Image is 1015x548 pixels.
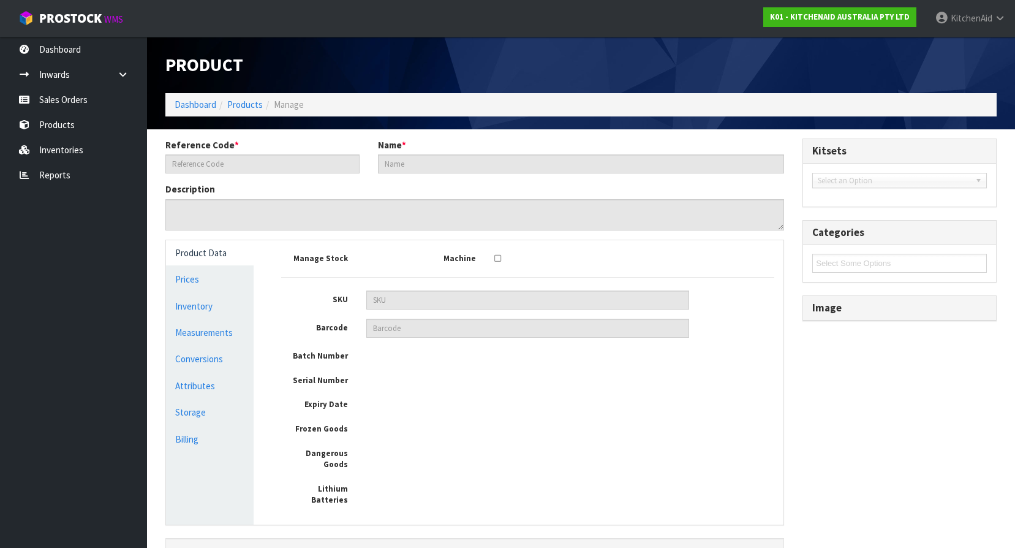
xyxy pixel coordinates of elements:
[400,249,485,265] label: Machine
[272,371,357,387] label: Serial Number
[166,294,254,319] a: Inventory
[812,227,987,238] h3: Categories
[378,139,406,151] label: Name
[165,154,360,173] input: Reference Code
[166,267,254,292] a: Prices
[366,319,689,338] input: Barcode
[272,395,357,411] label: Expiry Date
[272,480,357,506] label: Lithium Batteries
[812,302,987,314] h3: Image
[272,444,357,471] label: Dangerous Goods
[818,173,970,188] span: Select an Option
[104,13,123,25] small: WMS
[272,291,357,306] label: SKU
[39,10,102,26] span: ProStock
[166,240,254,265] a: Product Data
[272,347,357,362] label: Batch Number
[166,400,254,425] a: Storage
[770,12,910,22] strong: K01 - KITCHENAID AUSTRALIA PTY LTD
[166,320,254,345] a: Measurements
[274,99,304,110] span: Manage
[165,53,243,76] span: Product
[166,373,254,398] a: Attributes
[165,139,239,151] label: Reference Code
[227,99,263,110] a: Products
[366,291,689,310] input: SKU
[175,99,216,110] a: Dashboard
[165,183,215,196] label: Description
[951,12,992,24] span: KitchenAid
[166,427,254,452] a: Billing
[272,249,357,265] label: Manage Stock
[166,346,254,371] a: Conversions
[812,145,987,157] h3: Kitsets
[272,319,357,334] label: Barcode
[18,10,34,26] img: cube-alt.png
[378,154,785,173] input: Name
[272,420,357,435] label: Frozen Goods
